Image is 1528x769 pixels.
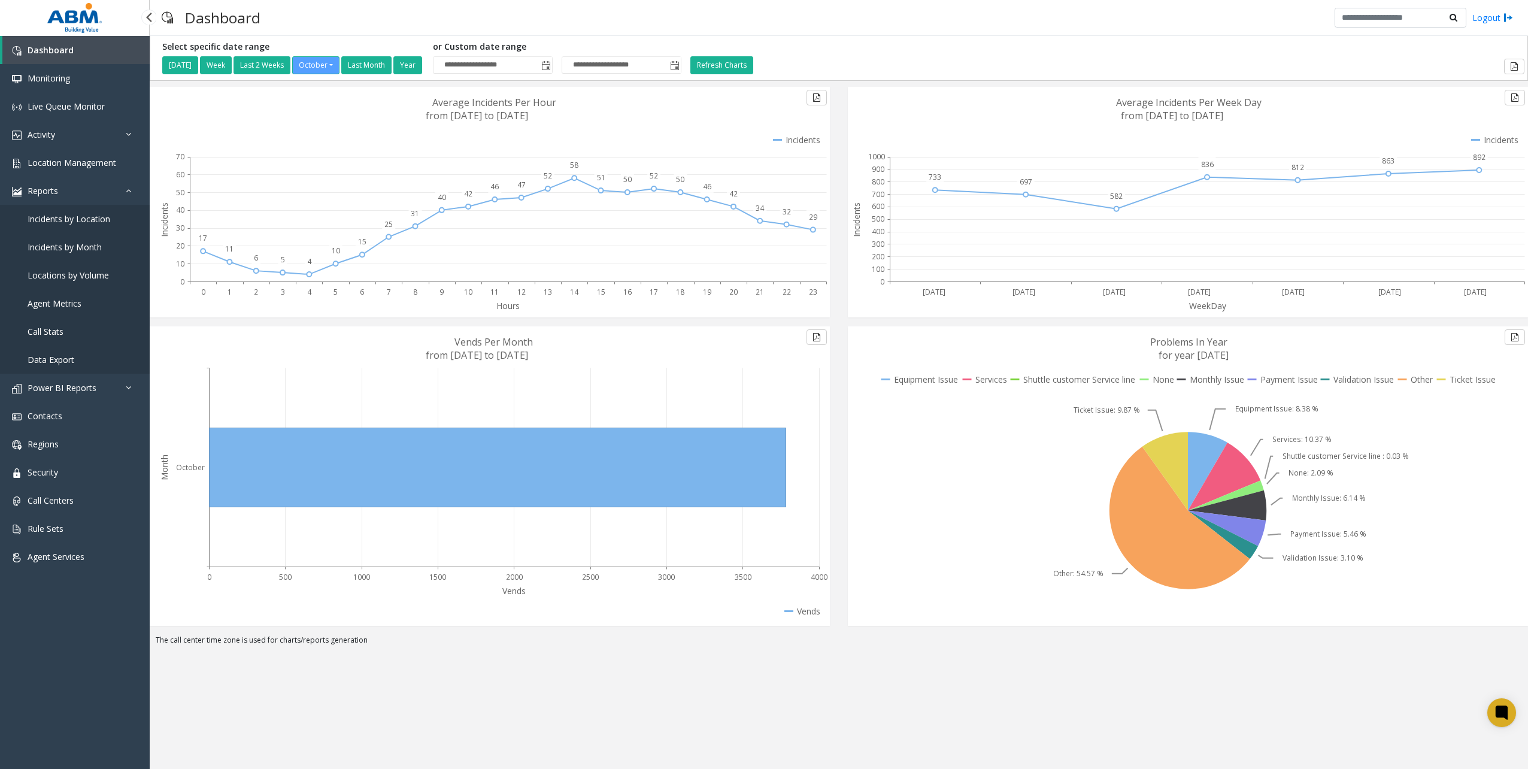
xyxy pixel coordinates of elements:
[28,495,74,506] span: Call Centers
[676,287,684,297] text: 18
[162,3,173,32] img: pageIcon
[176,462,205,473] text: October
[756,203,765,213] text: 34
[464,189,472,199] text: 42
[201,287,205,297] text: 0
[12,384,22,393] img: 'icon'
[703,287,711,297] text: 19
[12,131,22,140] img: 'icon'
[28,354,74,365] span: Data Export
[2,36,150,64] a: Dashboard
[12,525,22,534] img: 'icon'
[162,42,424,52] h5: Select specific date range
[872,201,884,211] text: 600
[176,241,184,251] text: 20
[254,253,258,263] text: 6
[1283,553,1363,563] text: Validation Issue: 3.10 %
[1159,349,1229,362] text: for year [DATE]
[28,382,96,393] span: Power BI Reports
[1473,152,1485,162] text: 892
[690,56,753,74] button: Refresh Charts
[929,172,941,182] text: 733
[433,42,681,52] h5: or Custom date range
[1472,11,1513,24] a: Logout
[668,57,681,74] span: Toggle popup
[360,287,364,297] text: 6
[12,496,22,506] img: 'icon'
[544,287,552,297] text: 13
[439,287,444,297] text: 9
[228,287,232,297] text: 1
[1289,468,1333,478] text: None: 2.09 %
[923,287,945,297] text: [DATE]
[176,259,184,269] text: 10
[811,572,827,582] text: 4000
[1235,404,1318,414] text: Equipment Issue: 8.38 %
[28,44,74,56] span: Dashboard
[12,553,22,562] img: 'icon'
[332,246,340,256] text: 10
[570,160,578,170] text: 58
[334,287,338,297] text: 5
[28,438,59,450] span: Regions
[176,169,184,180] text: 60
[28,72,70,84] span: Monitoring
[28,410,62,422] span: Contacts
[496,300,520,311] text: Hours
[426,349,528,362] text: from [DATE] to [DATE]
[176,223,184,233] text: 30
[783,287,791,297] text: 22
[676,174,684,184] text: 50
[872,226,884,237] text: 400
[539,57,552,74] span: Toggle popup
[1503,11,1513,24] img: logout
[1382,156,1394,166] text: 863
[159,202,170,237] text: Incidents
[623,174,632,184] text: 50
[12,159,22,168] img: 'icon'
[1150,335,1227,349] text: Problems In Year
[28,467,58,478] span: Security
[872,214,884,224] text: 500
[292,56,339,74] button: October
[12,468,22,478] img: 'icon'
[658,572,675,582] text: 3000
[358,237,366,247] text: 15
[1110,191,1123,201] text: 582
[1201,159,1214,169] text: 836
[872,264,884,274] text: 100
[432,96,556,109] text: Average Incidents Per Hour
[225,244,234,254] text: 11
[28,523,63,534] span: Rule Sets
[1505,90,1525,105] button: Export to pdf
[756,287,764,297] text: 21
[623,287,632,297] text: 16
[506,572,523,582] text: 2000
[582,572,599,582] text: 2500
[341,56,392,74] button: Last Month
[234,56,290,74] button: Last 2 Weeks
[176,152,184,162] text: 70
[438,192,446,202] text: 40
[1290,529,1366,539] text: Payment Issue: 5.46 %
[353,572,370,582] text: 1000
[387,287,391,297] text: 7
[28,157,116,168] span: Location Management
[12,412,22,422] img: 'icon'
[729,189,738,199] text: 42
[199,233,207,243] text: 17
[179,3,266,32] h3: Dashboard
[1053,568,1103,579] text: Other: 54.57 %
[384,219,393,229] text: 25
[570,287,579,297] text: 14
[783,207,791,217] text: 32
[872,189,884,199] text: 700
[1272,434,1332,444] text: Services: 10.37 %
[650,287,658,297] text: 17
[851,202,862,237] text: Incidents
[180,277,184,287] text: 0
[1378,287,1401,297] text: [DATE]
[872,177,884,187] text: 800
[1116,96,1262,109] text: Average Incidents Per Week Day
[1189,300,1227,311] text: WeekDay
